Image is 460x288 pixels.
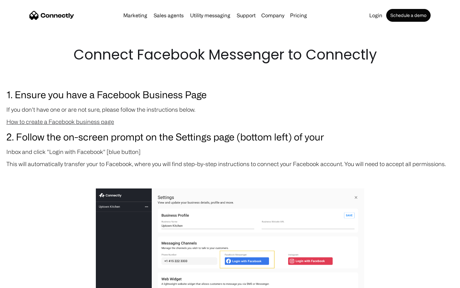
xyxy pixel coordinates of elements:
ul: Language list [13,277,38,286]
div: Company [261,11,284,20]
p: This will automatically transfer your to Facebook, where you will find step-by-step instructions ... [6,159,454,168]
p: Inbox and click "Login with Facebook" [blue button] [6,147,454,156]
p: If you don't have one or are not sure, please follow the instructions below. [6,105,454,114]
a: Support [234,13,258,18]
a: Sales agents [151,13,186,18]
a: Utility messaging [188,13,233,18]
h1: Connect Facebook Messenger to Connectly [73,45,387,65]
p: ‍ [6,172,454,180]
a: Schedule a demo [386,9,431,22]
a: Pricing [287,13,310,18]
a: Marketing [121,13,150,18]
h3: 2. Follow the on-screen prompt on the Settings page (bottom left) of your [6,129,454,144]
aside: Language selected: English [6,277,38,286]
h3: 1. Ensure you have a Facebook Business Page [6,87,454,102]
a: How to create a Facebook business page [6,118,114,125]
a: Login [367,13,385,18]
